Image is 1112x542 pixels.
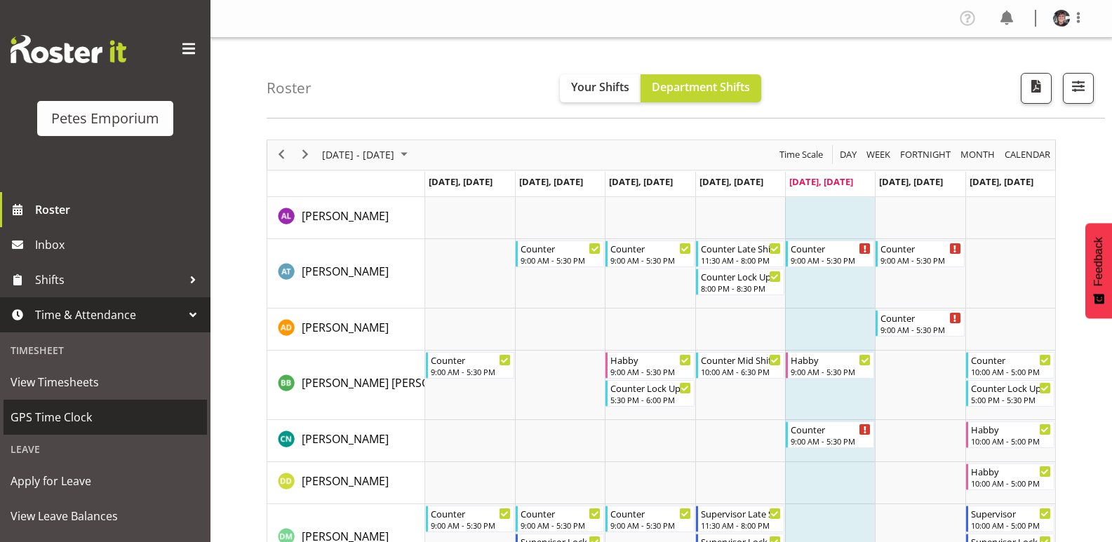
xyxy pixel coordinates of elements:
span: [DATE], [DATE] [789,175,853,188]
div: 10:00 AM - 5:00 PM [971,366,1051,377]
div: Beena Beena"s event - Counter Begin From Monday, August 11, 2025 at 9:00:00 AM GMT+12:00 Ends At ... [426,352,514,379]
div: Danielle Donselaar"s event - Habby Begin From Sunday, August 17, 2025 at 10:00:00 AM GMT+12:00 En... [966,463,1054,490]
div: Counter Lock Up [610,381,690,395]
div: Counter [431,353,511,367]
div: Counter Late Shift [701,241,781,255]
div: 9:00 AM - 5:30 PM [791,255,871,266]
div: 9:00 AM - 5:30 PM [610,255,690,266]
div: Alex-Micheal Taniwha"s event - Counter Begin From Tuesday, August 12, 2025 at 9:00:00 AM GMT+12:0... [516,240,604,267]
a: GPS Time Clock [4,400,207,435]
span: Time & Attendance [35,304,182,325]
button: Your Shifts [560,74,641,102]
span: [DATE], [DATE] [699,175,763,188]
span: Roster [35,199,203,220]
div: David McAuley"s event - Supervisor Late Shift Begin From Thursday, August 14, 2025 at 11:30:00 AM... [696,506,784,532]
div: Counter [791,241,871,255]
div: 9:00 AM - 5:30 PM [880,324,960,335]
div: Leave [4,435,207,463]
span: [PERSON_NAME] [302,473,389,489]
span: View Leave Balances [11,506,200,527]
div: 10:00 AM - 6:30 PM [701,366,781,377]
span: View Timesheets [11,372,200,393]
div: Beena Beena"s event - Habby Begin From Friday, August 15, 2025 at 9:00:00 AM GMT+12:00 Ends At Fr... [786,352,874,379]
div: 9:00 AM - 5:30 PM [791,435,871,447]
button: Filter Shifts [1063,73,1094,104]
span: [DATE], [DATE] [879,175,943,188]
td: Abigail Lane resource [267,197,425,239]
a: [PERSON_NAME] [302,319,389,336]
span: [DATE], [DATE] [970,175,1033,188]
div: 10:00 AM - 5:00 PM [971,520,1051,531]
div: 9:00 AM - 5:30 PM [521,520,601,531]
button: Department Shifts [641,74,761,102]
button: Next [296,146,315,163]
div: Habby [610,353,690,367]
div: Counter [880,241,960,255]
div: 9:00 AM - 5:30 PM [880,255,960,266]
button: Timeline Day [838,146,859,163]
div: 11:30 AM - 8:00 PM [701,255,781,266]
span: [DATE], [DATE] [519,175,583,188]
div: previous period [269,140,293,170]
div: Counter [791,422,871,436]
div: Counter [610,241,690,255]
div: Counter [521,241,601,255]
div: Petes Emporium [51,108,159,129]
div: Habby [971,422,1051,436]
div: 10:00 AM - 5:00 PM [971,435,1051,447]
button: Timeline Week [864,146,893,163]
span: [DATE] - [DATE] [321,146,396,163]
div: 5:30 PM - 6:00 PM [610,394,690,405]
button: Previous [272,146,291,163]
button: Timeline Month [958,146,998,163]
div: Beena Beena"s event - Habby Begin From Wednesday, August 13, 2025 at 9:00:00 AM GMT+12:00 Ends At... [605,352,694,379]
button: Fortnight [898,146,953,163]
button: Download a PDF of the roster according to the set date range. [1021,73,1052,104]
div: Counter [971,353,1051,367]
button: August 2025 [320,146,414,163]
div: Christine Neville"s event - Habby Begin From Sunday, August 17, 2025 at 10:00:00 AM GMT+12:00 End... [966,421,1054,448]
img: michelle-whaleb4506e5af45ffd00a26cc2b6420a9100.png [1053,10,1070,27]
span: Week [865,146,892,163]
div: Counter [431,506,511,520]
a: [PERSON_NAME] [PERSON_NAME] [302,374,478,391]
span: GPS Time Clock [11,407,200,428]
div: Alex-Micheal Taniwha"s event - Counter Lock Up Begin From Thursday, August 14, 2025 at 8:00:00 PM... [696,269,784,295]
img: Rosterit website logo [11,35,126,63]
div: 10:00 AM - 5:00 PM [971,477,1051,489]
div: Counter Mid Shift [701,353,781,367]
span: Shifts [35,269,182,290]
div: 9:00 AM - 5:30 PM [521,255,601,266]
span: [PERSON_NAME] [302,208,389,224]
span: [DATE], [DATE] [609,175,673,188]
div: 9:00 AM - 5:30 PM [610,520,690,531]
a: View Leave Balances [4,499,207,534]
div: 11:30 AM - 8:00 PM [701,520,781,531]
a: [PERSON_NAME] [302,208,389,224]
a: [PERSON_NAME] [302,263,389,280]
span: Time Scale [778,146,824,163]
span: [PERSON_NAME] [302,264,389,279]
span: Day [838,146,858,163]
div: Alex-Micheal Taniwha"s event - Counter Begin From Saturday, August 16, 2025 at 9:00:00 AM GMT+12:... [876,240,964,267]
div: 9:00 AM - 5:30 PM [431,520,511,531]
div: Christine Neville"s event - Counter Begin From Friday, August 15, 2025 at 9:00:00 AM GMT+12:00 En... [786,421,874,448]
a: [PERSON_NAME] [302,473,389,489]
div: Counter Lock Up [701,269,781,283]
span: Month [959,146,996,163]
div: Amelia Denz"s event - Counter Begin From Saturday, August 16, 2025 at 9:00:00 AM GMT+12:00 Ends A... [876,310,964,337]
span: [PERSON_NAME] [302,320,389,335]
span: Apply for Leave [11,470,200,492]
div: Counter Lock Up [971,381,1051,395]
div: next period [293,140,317,170]
span: Feedback [1092,237,1105,286]
a: View Timesheets [4,365,207,400]
h4: Roster [267,80,312,96]
a: Apply for Leave [4,463,207,499]
span: calendar [1003,146,1052,163]
div: 5:00 PM - 5:30 PM [971,394,1051,405]
button: Month [1003,146,1053,163]
div: August 11 - 17, 2025 [317,140,416,170]
div: 9:00 AM - 5:30 PM [791,366,871,377]
div: Alex-Micheal Taniwha"s event - Counter Late Shift Begin From Thursday, August 14, 2025 at 11:30:0... [696,240,784,267]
